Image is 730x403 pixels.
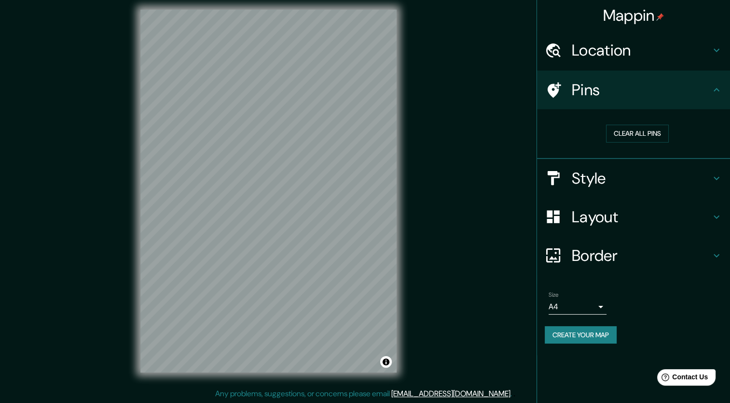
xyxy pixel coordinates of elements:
[537,71,730,109] div: Pins
[549,299,606,315] div: A4
[140,10,397,373] canvas: Map
[603,6,664,25] h4: Mappin
[545,326,617,344] button: Create your map
[644,365,719,392] iframe: Help widget launcher
[513,388,515,400] div: .
[572,246,711,265] h4: Border
[380,356,392,368] button: Toggle attribution
[215,388,512,400] p: Any problems, suggestions, or concerns please email .
[512,388,513,400] div: .
[391,389,510,399] a: [EMAIL_ADDRESS][DOMAIN_NAME]
[537,31,730,70] div: Location
[572,169,711,188] h4: Style
[606,125,669,143] button: Clear all pins
[549,290,559,299] label: Size
[537,159,730,198] div: Style
[572,80,711,100] h4: Pins
[572,207,711,227] h4: Layout
[537,198,730,236] div: Layout
[572,41,711,60] h4: Location
[656,13,664,21] img: pin-icon.png
[537,236,730,275] div: Border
